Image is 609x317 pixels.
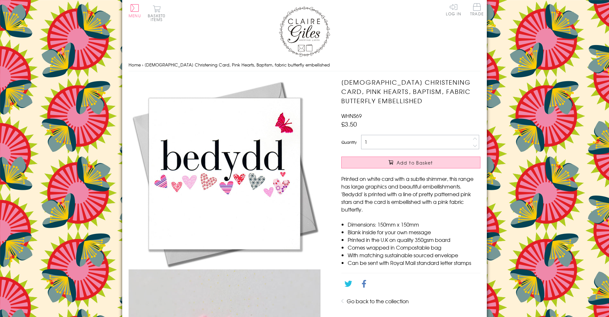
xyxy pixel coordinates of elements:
[341,112,362,120] span: WHNS69
[129,62,141,68] a: Home
[151,13,165,22] span: 0 items
[348,228,480,236] li: Blank inside for your own message
[341,78,480,105] h1: [DEMOGRAPHIC_DATA] Christening Card, Pink Hearts, Baptism, fabric butterfly embellished
[470,3,484,17] a: Trade
[129,4,141,18] button: Menu
[341,120,357,128] span: £3.50
[129,78,320,269] img: Welsh Christening Card, Pink Hearts, Baptism, fabric butterfly embellished
[148,5,165,21] button: Basket0 items
[341,139,357,145] label: Quantity
[341,175,480,213] p: Printed on white card with a subtle shimmer, this range has large graphics and beautiful embellis...
[348,236,480,244] li: Printed in the U.K on quality 350gsm board
[348,244,480,251] li: Comes wrapped in Compostable bag
[470,3,484,16] span: Trade
[446,3,461,16] a: Log In
[341,157,480,168] button: Add to Basket
[279,6,330,57] img: Claire Giles Greetings Cards
[142,62,143,68] span: ›
[397,159,433,166] span: Add to Basket
[129,13,141,19] span: Menu
[129,58,480,72] nav: breadcrumbs
[348,259,480,267] li: Can be sent with Royal Mail standard letter stamps
[348,251,480,259] li: With matching sustainable sourced envelope
[145,62,330,68] span: [DEMOGRAPHIC_DATA] Christening Card, Pink Hearts, Baptism, fabric butterfly embellished
[348,220,480,228] li: Dimensions: 150mm x 150mm
[347,297,409,305] a: Go back to the collection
